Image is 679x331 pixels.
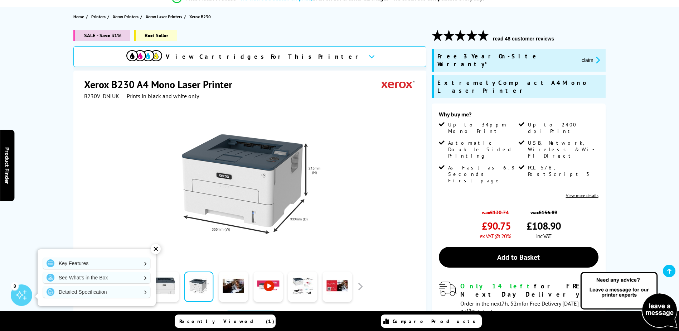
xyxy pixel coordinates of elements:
span: Extremely Compact A4 Mono Laser Printer [437,79,602,95]
a: Product_All_Videos [223,310,278,325]
a: Xerox Printers [113,13,140,20]
span: was [527,205,561,216]
span: Compare Products [393,318,479,325]
span: Up to 2400 dpi Print [528,121,597,134]
a: Key Features [43,258,150,269]
span: PCL 5/6, PostScript 3 [528,164,597,177]
span: Printers [91,13,106,20]
span: USB, Network, Wireless & Wi-Fi Direct [528,140,597,159]
div: 3 [11,282,19,290]
span: Order in the next for Free Delivery [DATE] 07 October! [460,300,579,315]
a: View more details [566,193,598,198]
i: Prints in black and white only [127,92,199,100]
span: Automatic Double Sided Printing [448,140,517,159]
img: Open Live Chat window [579,271,679,330]
img: View Cartridges [126,50,162,61]
span: Recently Viewed (1) [179,318,275,325]
span: View Cartridges For This Printer [166,53,363,61]
span: inc VAT [536,232,551,240]
strike: £156.89 [539,209,557,216]
span: 7h, 52m [501,300,522,307]
a: Xerox Laser Printers [146,13,184,20]
a: See What's in the Box [43,272,150,283]
a: Add to Basket [439,247,598,268]
span: Xerox Laser Printers [146,13,182,20]
a: Detailed Specification [43,286,150,298]
span: Best Seller [134,30,177,41]
span: As Fast as 6.8 Seconds First page [448,164,517,184]
img: Xerox B230 Thumbnail [181,114,321,254]
span: Home [73,13,84,20]
span: Xerox Printers [113,13,139,20]
button: read 48 customer reviews [491,35,556,42]
span: was [480,205,511,216]
div: ✕ [151,244,161,254]
a: Xerox B230 [189,13,213,20]
span: SALE - Save 31% [73,30,130,41]
div: for FREE Next Day Delivery [460,282,598,298]
a: Home [73,13,86,20]
span: Product Finder [4,147,11,184]
a: Compare Products [381,315,482,328]
a: Printers [91,13,107,20]
span: Xerox B230 [189,13,211,20]
img: Xerox [382,78,414,91]
sup: th [467,307,471,313]
span: £90.75 [482,219,511,232]
span: £108.90 [527,219,561,232]
button: promo-description [579,56,602,64]
span: Free 3 Year On-Site Warranty* [437,52,576,68]
strike: £130.74 [490,209,509,216]
span: ex VAT @ 20% [480,232,511,240]
div: modal_delivery [439,282,598,315]
div: Why buy me? [439,111,598,121]
span: Only 14 left [460,282,534,290]
h1: Xerox B230 A4 Mono Laser Printer [84,78,239,91]
span: B230V_DNIUK [84,92,119,100]
a: Recently Viewed (1) [175,315,276,328]
span: Up to 34ppm Mono Print [448,121,517,134]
